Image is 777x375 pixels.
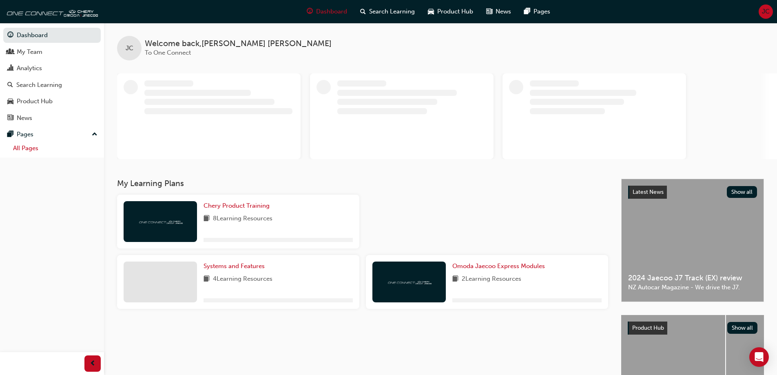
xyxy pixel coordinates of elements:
span: search-icon [360,7,366,17]
span: guage-icon [307,7,313,17]
img: oneconnect [4,3,98,20]
img: oneconnect [138,217,183,225]
span: 8 Learning Resources [213,214,272,224]
button: Pages [3,127,101,142]
span: Product Hub [632,324,664,331]
span: guage-icon [7,32,13,39]
span: book-icon [204,274,210,284]
div: My Team [17,47,42,57]
button: Show all [727,186,757,198]
a: Chery Product Training [204,201,273,211]
div: Search Learning [16,80,62,90]
span: up-icon [92,129,97,140]
a: Product Hub [3,94,101,109]
a: guage-iconDashboard [300,3,354,20]
span: Chery Product Training [204,202,270,209]
a: Latest NewsShow all2024 Jaecoo J7 Track (EX) reviewNZ Autocar Magazine - We drive the J7. [621,179,764,302]
button: Show all [727,322,758,334]
div: Analytics [17,64,42,73]
a: Latest NewsShow all [628,186,757,199]
span: people-icon [7,49,13,56]
span: pages-icon [7,131,13,138]
span: news-icon [7,115,13,122]
a: news-iconNews [480,3,518,20]
span: Omoda Jaecoo Express Modules [452,262,545,270]
span: NZ Autocar Magazine - We drive the J7. [628,283,757,292]
div: Pages [17,130,33,139]
span: book-icon [204,214,210,224]
span: pages-icon [524,7,530,17]
span: prev-icon [90,359,96,369]
a: Search Learning [3,78,101,93]
span: car-icon [7,98,13,105]
a: All Pages [10,142,101,155]
a: Analytics [3,61,101,76]
span: car-icon [428,7,434,17]
span: Pages [533,7,550,16]
span: Search Learning [369,7,415,16]
button: DashboardMy TeamAnalyticsSearch LearningProduct HubNews [3,26,101,127]
span: Welcome back , [PERSON_NAME] [PERSON_NAME] [145,39,332,49]
button: JC [759,4,773,19]
a: Omoda Jaecoo Express Modules [452,262,548,271]
a: Product HubShow all [628,322,757,335]
a: pages-iconPages [518,3,557,20]
a: Dashboard [3,28,101,43]
span: Systems and Features [204,262,265,270]
span: To One Connect [145,49,191,56]
a: car-iconProduct Hub [421,3,480,20]
span: chart-icon [7,65,13,72]
a: search-iconSearch Learning [354,3,421,20]
span: news-icon [486,7,492,17]
span: 2024 Jaecoo J7 Track (EX) review [628,273,757,283]
img: oneconnect [387,278,432,286]
span: JC [126,44,133,53]
span: News [496,7,511,16]
h3: My Learning Plans [117,179,608,188]
div: News [17,113,32,123]
a: Systems and Features [204,262,268,271]
a: News [3,111,101,126]
span: 4 Learning Resources [213,274,272,284]
span: Dashboard [316,7,347,16]
span: JC [762,7,770,16]
a: My Team [3,44,101,60]
span: 2 Learning Resources [462,274,521,284]
div: Product Hub [17,97,53,106]
span: search-icon [7,82,13,89]
span: Latest News [633,189,664,195]
span: Product Hub [437,7,473,16]
div: Open Intercom Messenger [749,347,769,367]
span: book-icon [452,274,458,284]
